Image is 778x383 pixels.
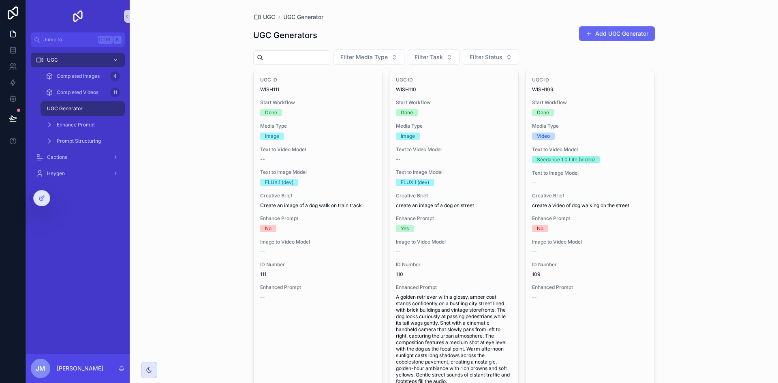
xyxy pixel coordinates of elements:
[532,239,648,245] span: Image to Video Model
[265,109,277,116] div: Done
[340,53,388,61] span: Filter Media Type
[396,202,512,209] span: create an image of a dog on street
[537,225,543,232] div: No
[401,133,415,140] div: Image
[463,49,519,65] button: Select Button
[532,180,537,186] span: --
[260,202,376,209] span: Create an image of a dog walk on train track
[260,294,265,300] span: --
[253,13,275,21] a: UGC
[408,49,460,65] button: Select Button
[41,69,125,83] a: Completed Images4
[532,248,537,255] span: --
[260,146,376,153] span: Text to Video Model
[36,364,45,373] span: JM
[260,77,376,83] span: UGC ID
[532,193,648,199] span: Creative Brief
[396,248,401,255] span: --
[396,146,512,153] span: Text to Video Model
[31,53,125,67] a: UGC
[470,53,502,61] span: Filter Status
[396,99,512,106] span: Start Workflow
[47,170,65,177] span: Heygen
[396,156,401,163] span: --
[396,271,512,278] span: 110
[283,13,323,21] a: UGC Generator
[114,36,121,43] span: K
[263,13,275,21] span: UGC
[47,154,67,160] span: Captions
[396,77,512,83] span: UGC ID
[265,133,279,140] div: Image
[260,261,376,268] span: ID Number
[265,225,271,232] div: No
[57,73,100,79] span: Completed Images
[260,169,376,175] span: Text to Image Model
[31,166,125,181] a: Heygen
[260,86,376,93] span: WISH111
[41,85,125,100] a: Completed Videos11
[57,89,98,96] span: Completed Videos
[41,118,125,132] a: Enhance Prompt
[41,134,125,148] a: Prompt Structuring
[537,133,550,140] div: Video
[110,71,120,81] div: 4
[532,261,648,268] span: ID Number
[396,261,512,268] span: ID Number
[396,284,512,291] span: Enhanced Prompt
[260,248,265,255] span: --
[396,239,512,245] span: Image to Video Model
[98,36,113,44] span: Ctrl
[57,122,95,128] span: Enhance Prompt
[333,49,404,65] button: Select Button
[260,123,376,129] span: Media Type
[532,77,648,83] span: UGC ID
[532,86,648,93] span: WISH109
[401,179,429,186] div: FLUX.1 (dev)
[532,294,537,300] span: --
[396,169,512,175] span: Text to Image Model
[396,193,512,199] span: Creative Brief
[47,105,83,112] span: UGC Generator
[396,86,512,93] span: WISH110
[110,88,120,97] div: 11
[532,202,648,209] span: create a video of dog walking on the street
[532,170,648,176] span: Text to Image Model
[260,271,376,278] span: 111
[401,225,409,232] div: Yes
[532,284,648,291] span: Enhanced Prompt
[43,36,95,43] span: Jump to...
[260,99,376,106] span: Start Workflow
[260,239,376,245] span: Image to Video Model
[396,123,512,129] span: Media Type
[532,271,648,278] span: 109
[537,156,595,163] div: Seedance 1.0 Lite (Video)
[415,53,443,61] span: Filter Task
[579,26,655,41] button: Add UGC Generator
[532,146,648,153] span: Text to Video Model
[265,179,293,186] div: FLUX.1 (dev)
[47,57,58,63] span: UGC
[31,32,125,47] button: Jump to...CtrlK
[260,156,265,163] span: --
[260,215,376,222] span: Enhance Prompt
[31,150,125,165] a: Captions
[260,284,376,291] span: Enhanced Prompt
[71,10,84,23] img: App logo
[57,364,103,372] p: [PERSON_NAME]
[396,215,512,222] span: Enhance Prompt
[26,47,130,191] div: scrollable content
[532,123,648,129] span: Media Type
[260,193,376,199] span: Creative Brief
[253,30,317,41] h1: UGC Generators
[537,109,549,116] div: Done
[401,109,413,116] div: Done
[57,138,101,144] span: Prompt Structuring
[532,99,648,106] span: Start Workflow
[41,101,125,116] a: UGC Generator
[532,215,648,222] span: Enhance Prompt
